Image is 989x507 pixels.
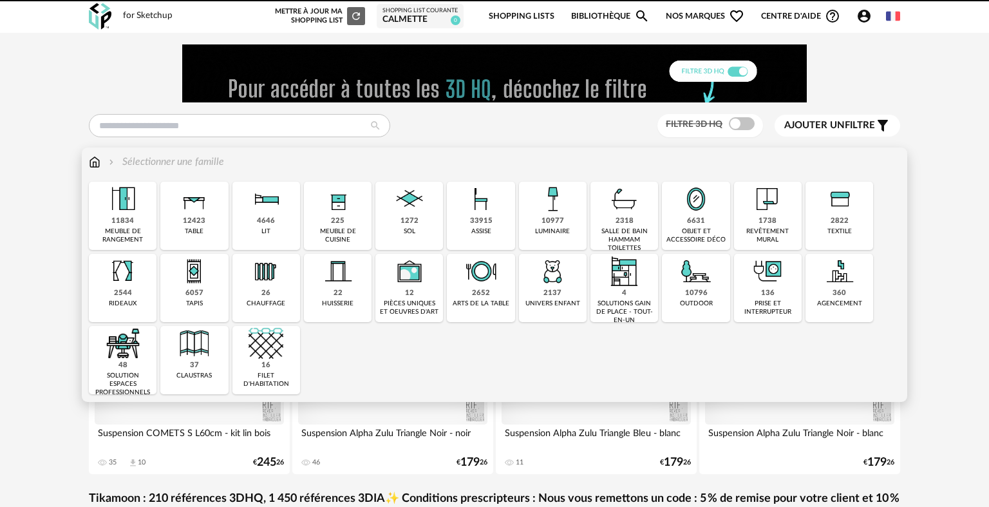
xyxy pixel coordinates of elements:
div: outdoor [680,300,713,308]
a: BibliothèqueMagnify icon [571,1,650,32]
div: € 26 [253,458,284,467]
div: filet d'habitation [236,372,296,388]
img: Rideaux.png [106,254,140,289]
img: filet.png [249,326,283,361]
div: 22 [334,289,343,298]
div: 4646 [257,216,275,226]
div: chauffage [247,300,285,308]
div: Suspension COMETS S L60cm - kit lin bois [95,425,284,450]
div: 35 [109,458,117,467]
img: UniqueOeuvre.png [392,254,427,289]
div: 10796 [685,289,708,298]
div: 16 [261,361,270,370]
img: Luminaire.png [535,182,570,216]
img: Outdoor.png [679,254,713,289]
span: 0 [451,15,460,25]
div: Suspension Alpha Zulu Triangle Noir - noir [298,425,487,450]
img: OXP [89,3,111,30]
div: prise et interrupteur [738,300,798,316]
span: filtre [784,119,875,132]
div: 46 [312,458,320,467]
img: svg+xml;base64,PHN2ZyB3aWR0aD0iMTYiIGhlaWdodD0iMTciIHZpZXdCb3g9IjAgMCAxNiAxNyIgZmlsbD0ibm9uZSIgeG... [89,155,100,169]
div: € 26 [863,458,894,467]
img: Salle%20de%20bain.png [607,182,642,216]
img: Huiserie.png [321,254,355,289]
div: agencement [817,300,862,308]
div: 6631 [687,216,705,226]
img: Radiateur.png [249,254,283,289]
div: 12 [405,289,414,298]
div: solutions gain de place - tout-en-un [594,300,654,325]
div: 26 [261,289,270,298]
div: 6057 [185,289,203,298]
div: 33915 [470,216,493,226]
div: 1738 [758,216,777,226]
span: 179 [460,458,480,467]
div: 48 [118,361,127,370]
span: Nos marques [666,1,744,32]
div: 12423 [183,216,205,226]
img: espace-de-travail.png [106,326,140,361]
img: Assise.png [464,182,498,216]
div: 10 [138,458,146,467]
span: Filter icon [875,118,890,133]
div: € 26 [660,458,691,467]
div: table [185,227,203,236]
div: 4 [622,289,626,298]
img: Literie.png [249,182,283,216]
img: Table.png [177,182,212,216]
a: Shopping List courante Calmette 0 [382,7,458,26]
img: Agencement.png [822,254,857,289]
div: luminaire [535,227,570,236]
div: Sélectionner une famille [106,155,224,169]
div: 10977 [542,216,564,226]
div: 136 [761,289,775,298]
span: 179 [664,458,683,467]
span: Download icon [128,458,138,468]
div: tapis [186,300,203,308]
img: Meuble%20de%20rangement.png [106,182,140,216]
span: Centre d'aideHelp Circle Outline icon [761,8,840,24]
button: Ajouter unfiltre Filter icon [775,115,900,137]
div: huisserie [322,300,353,308]
span: Ajouter un [784,120,845,130]
div: objet et accessoire déco [666,227,726,244]
span: 179 [867,458,887,467]
img: Papier%20peint.png [750,182,785,216]
div: 2822 [831,216,849,226]
div: Suspension Alpha Zulu Triangle Bleu - blanc [502,425,691,450]
div: meuble de cuisine [308,227,368,244]
img: Tapis.png [177,254,212,289]
img: Sol.png [392,182,427,216]
div: € 26 [457,458,487,467]
div: textile [827,227,852,236]
div: Shopping List courante [382,7,458,15]
div: 360 [833,289,846,298]
img: Miroir.png [679,182,713,216]
div: revêtement mural [738,227,798,244]
div: Calmette [382,14,458,26]
div: meuble de rangement [93,227,153,244]
span: Magnify icon [634,8,650,24]
div: sol [404,227,415,236]
span: Account Circle icon [856,8,872,24]
img: ToutEnUn.png [607,254,642,289]
a: Shopping Lists [489,1,554,32]
div: solution espaces professionnels [93,372,153,397]
img: Rangement.png [321,182,355,216]
img: FILTRE%20HQ%20NEW_V1%20(4).gif [182,44,807,102]
img: PriseInter.png [750,254,785,289]
div: univers enfant [525,300,580,308]
div: claustras [176,372,212,380]
div: 225 [331,216,344,226]
div: pièces uniques et oeuvres d'art [379,300,439,316]
div: lit [261,227,270,236]
span: Help Circle Outline icon [825,8,840,24]
div: 2544 [114,289,132,298]
div: 11834 [111,216,134,226]
img: Cloison.png [177,326,212,361]
span: Heart Outline icon [729,8,744,24]
span: 245 [257,458,276,467]
div: 11 [516,458,523,467]
div: rideaux [109,300,137,308]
